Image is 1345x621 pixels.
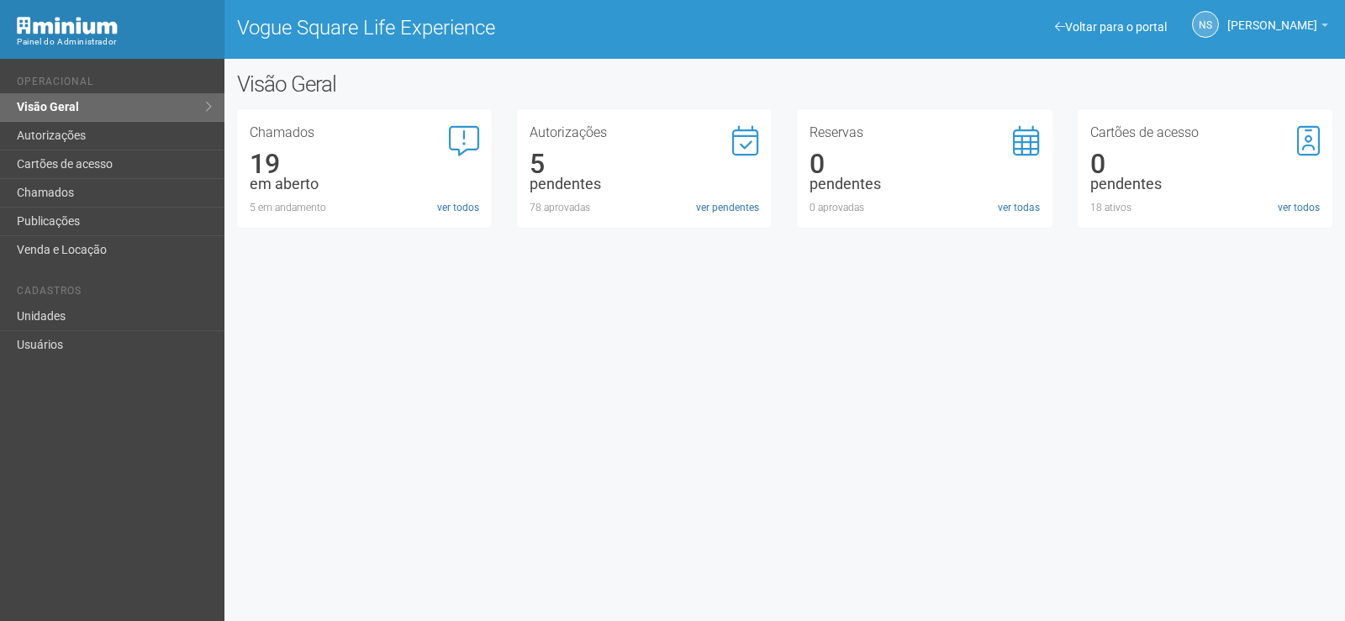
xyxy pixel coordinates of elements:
[237,71,679,97] h2: Visão Geral
[998,200,1040,215] a: ver todas
[250,156,479,171] div: 19
[530,200,759,215] div: 78 aprovadas
[1090,176,1320,192] div: pendentes
[237,17,773,39] h1: Vogue Square Life Experience
[1055,20,1167,34] a: Voltar para o portal
[810,126,1039,139] h3: Reservas
[1278,200,1320,215] a: ver todos
[810,156,1039,171] div: 0
[250,200,479,215] div: 5 em andamento
[1090,126,1320,139] h3: Cartões de acesso
[1192,11,1219,38] a: NS
[437,200,479,215] a: ver todos
[530,126,759,139] h3: Autorizações
[810,176,1039,192] div: pendentes
[1227,3,1317,32] span: Nicolle Silva
[1090,200,1320,215] div: 18 ativos
[530,156,759,171] div: 5
[17,76,212,93] li: Operacional
[1227,21,1328,34] a: [PERSON_NAME]
[17,17,118,34] img: Minium
[250,176,479,192] div: em aberto
[810,200,1039,215] div: 0 aprovadas
[250,126,479,139] h3: Chamados
[17,285,212,303] li: Cadastros
[1090,156,1320,171] div: 0
[696,200,759,215] a: ver pendentes
[17,34,212,50] div: Painel do Administrador
[530,176,759,192] div: pendentes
